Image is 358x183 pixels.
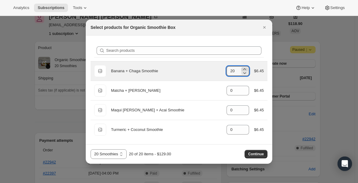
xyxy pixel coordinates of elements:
[111,68,222,74] div: Banana + Chaga Smoothie
[254,68,264,74] div: $6.45
[260,23,269,32] button: Close
[111,88,222,94] div: Matcha + [PERSON_NAME]
[111,107,222,113] div: Maqui [PERSON_NAME] + Acai Smoothie
[38,5,64,10] span: Subscriptions
[292,4,319,12] button: Help
[111,127,222,133] div: Turmeric + Coconut Smoothie
[73,5,82,10] span: Tools
[91,24,175,30] h2: Select products for Organic Smoothie Box
[13,5,29,10] span: Analytics
[254,88,264,94] div: $6.45
[321,4,348,12] button: Settings
[301,5,310,10] span: Help
[129,151,171,157] div: 20 of 20 items - $129.00
[254,107,264,113] div: $6.45
[69,4,92,12] button: Tools
[248,152,264,157] span: Continue
[34,4,68,12] button: Subscriptions
[338,157,352,171] div: Open Intercom Messenger
[106,46,261,55] input: Search products
[254,127,264,133] div: $6.45
[330,5,345,10] span: Settings
[10,4,33,12] button: Analytics
[245,150,267,158] button: Continue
